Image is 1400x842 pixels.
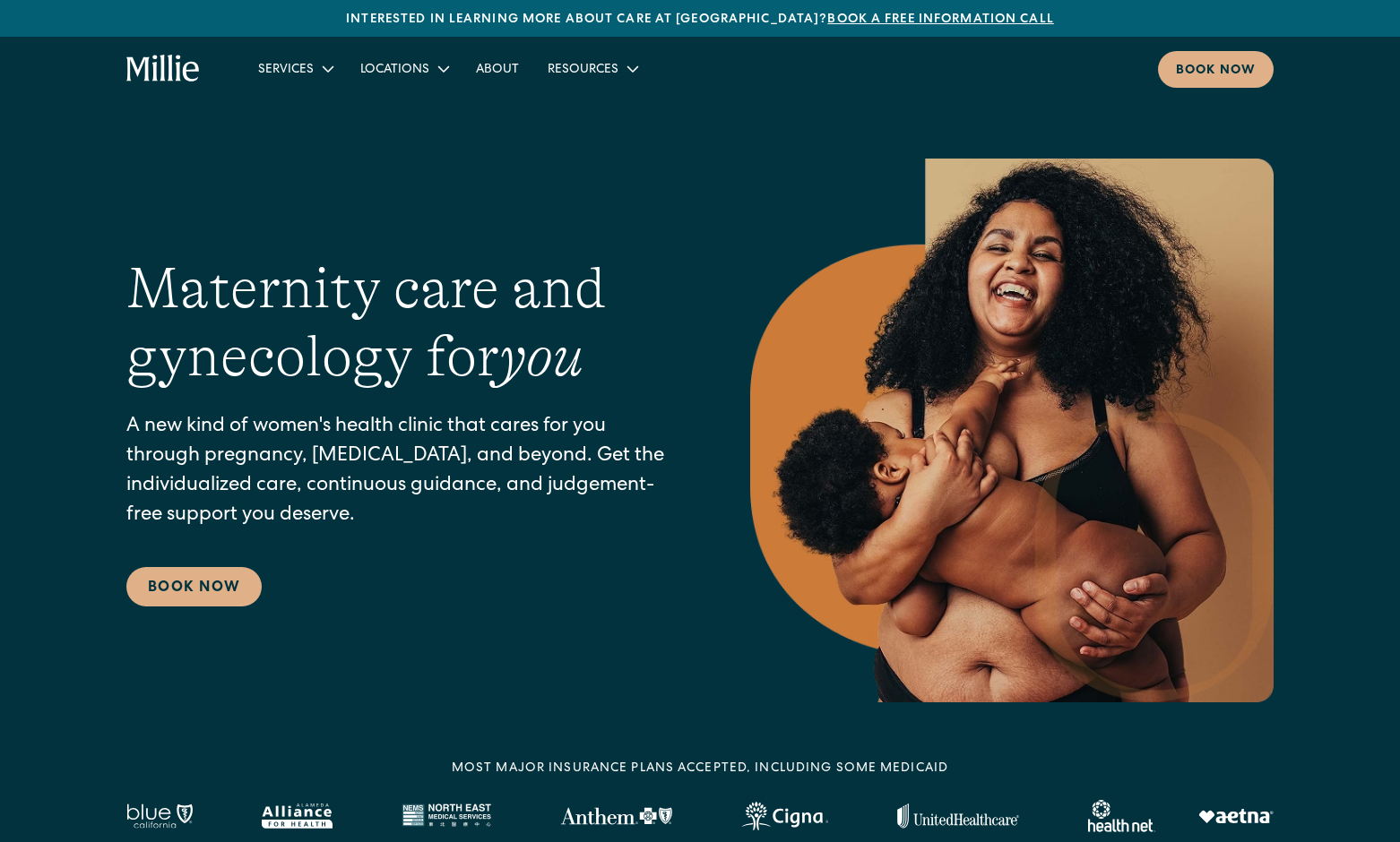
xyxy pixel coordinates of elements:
[1198,809,1274,823] img: Aetna logo
[827,13,1053,26] a: Book a free information call
[452,760,948,778] div: MOST MAJOR INSURANCE PLANS ACCEPTED, INCLUDING some MEDICAID
[1158,51,1274,88] a: Book now
[741,802,828,830] img: Cigna logo
[126,55,201,83] a: home
[126,567,262,606] a: Book Now
[560,807,672,825] img: Anthem Logo
[499,324,583,389] em: you
[402,803,491,829] img: North East Medical Services logo
[126,803,193,829] img: Blue California logo
[258,61,314,80] div: Services
[750,159,1274,702] img: Smiling mother with her baby in arms, celebrating body positivity and the nurturing bond of postp...
[360,61,429,80] div: Locations
[262,803,333,829] img: Alameda Alliance logo
[548,61,618,80] div: Resources
[897,803,1019,829] img: United Healthcare logo
[244,54,346,83] div: Services
[1176,62,1256,81] div: Book now
[1088,800,1155,832] img: Healthnet logo
[126,254,678,392] h1: Maternity care and gynecology for
[126,413,678,531] p: A new kind of women's health clinic that cares for you through pregnancy, [MEDICAL_DATA], and bey...
[533,54,651,83] div: Resources
[462,54,533,83] a: About
[346,54,462,83] div: Locations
